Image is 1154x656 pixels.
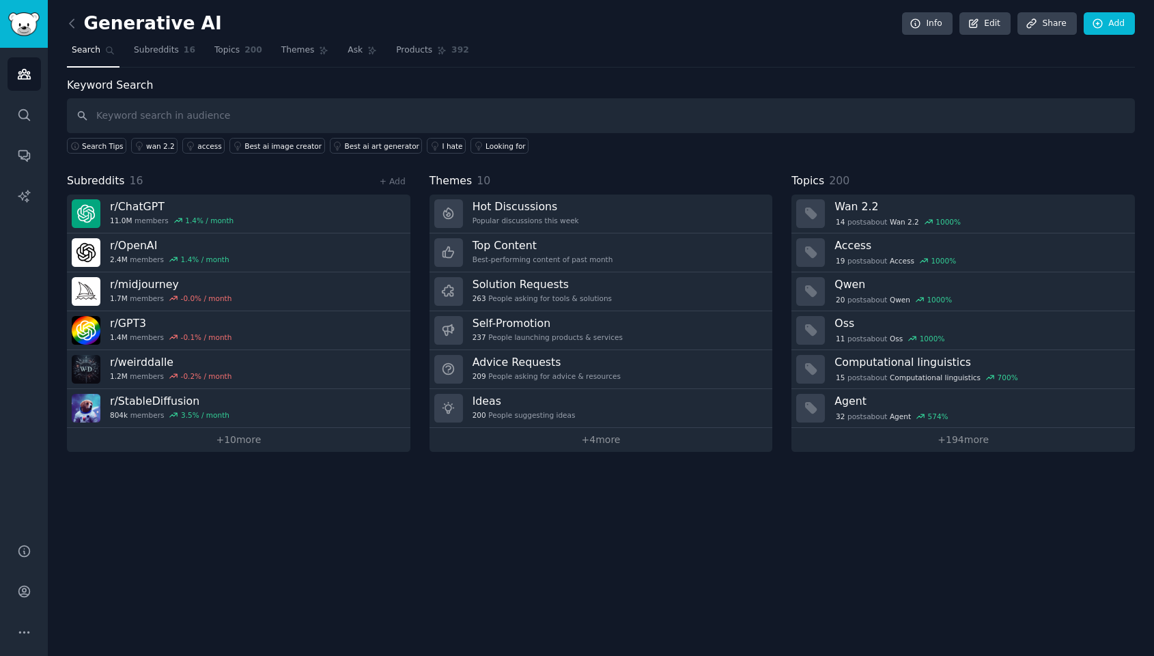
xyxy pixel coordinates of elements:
a: r/GPT31.4Mmembers-0.1% / month [67,311,410,350]
span: 32 [836,412,845,421]
div: People asking for tools & solutions [473,294,612,303]
h3: Advice Requests [473,355,621,369]
span: 209 [473,371,486,381]
span: Search Tips [82,141,124,151]
h3: Wan 2.2 [834,199,1125,214]
a: Best ai art generator [330,138,423,154]
a: r/midjourney1.7Mmembers-0.0% / month [67,272,410,311]
div: members [110,294,231,303]
a: Top ContentBest-performing content of past month [430,233,773,272]
a: Subreddits16 [129,40,200,68]
a: Info [902,12,953,35]
a: Self-Promotion237People launching products & services [430,311,773,350]
div: Looking for [485,141,526,151]
span: Ask [348,44,363,57]
h3: r/ ChatGPT [110,199,234,214]
span: Themes [281,44,315,57]
div: members [110,410,229,420]
div: post s about [834,332,946,345]
a: +10more [67,428,410,452]
a: Edit [959,12,1011,35]
h3: Ideas [473,394,576,408]
div: People launching products & services [473,332,623,342]
div: Best ai image creator [244,141,322,151]
a: Share [1017,12,1076,35]
img: GummySearch logo [8,12,40,36]
a: r/OpenAI2.4Mmembers1.4% / month [67,233,410,272]
div: I hate [442,141,462,151]
a: Solution Requests263People asking for tools & solutions [430,272,773,311]
span: 20 [836,295,845,304]
div: 1.4 % / month [185,216,234,225]
h3: r/ weirddalle [110,355,231,369]
span: 804k [110,410,128,420]
div: -0.2 % / month [181,371,232,381]
div: members [110,216,234,225]
a: Add [1084,12,1135,35]
div: 1000 % [931,256,956,266]
span: 392 [451,44,469,57]
a: Ideas200People suggesting ideas [430,389,773,428]
img: StableDiffusion [72,394,100,423]
span: Topics [791,173,824,190]
a: Best ai image creator [229,138,324,154]
div: People suggesting ideas [473,410,576,420]
img: midjourney [72,277,100,306]
a: Looking for [470,138,529,154]
a: r/ChatGPT11.0Mmembers1.4% / month [67,195,410,233]
span: 10 [477,174,490,187]
img: weirddalle [72,355,100,384]
div: People asking for advice & resources [473,371,621,381]
a: +194more [791,428,1135,452]
a: wan 2.2 [131,138,178,154]
a: Search [67,40,119,68]
div: Best ai art generator [345,141,419,151]
h3: Access [834,238,1125,253]
span: 19 [836,256,845,266]
span: Search [72,44,100,57]
div: members [110,371,231,381]
span: Computational linguistics [890,373,981,382]
span: Subreddits [134,44,179,57]
div: post s about [834,216,961,228]
span: Topics [214,44,240,57]
a: + Add [380,177,406,186]
h3: Hot Discussions [473,199,579,214]
span: 2.4M [110,255,128,264]
span: 16 [184,44,195,57]
div: 1.4 % / month [181,255,229,264]
h3: r/ midjourney [110,277,231,291]
a: r/weirddalle1.2Mmembers-0.2% / month [67,350,410,389]
span: Access [890,256,914,266]
span: Wan 2.2 [890,217,919,227]
img: GPT3 [72,316,100,345]
h3: Solution Requests [473,277,612,291]
h3: Top Content [473,238,613,253]
div: members [110,332,231,342]
span: 1.7M [110,294,128,303]
div: -0.1 % / month [181,332,232,342]
a: Themes [277,40,334,68]
a: I hate [427,138,466,154]
span: 11.0M [110,216,132,225]
a: Hot DiscussionsPopular discussions this week [430,195,773,233]
span: 1.4M [110,332,128,342]
a: access [182,138,225,154]
h3: r/ GPT3 [110,316,231,330]
div: -0.0 % / month [181,294,232,303]
a: Topics200 [210,40,267,68]
div: Popular discussions this week [473,216,579,225]
div: 3.5 % / month [181,410,229,420]
a: Wan 2.214postsaboutWan 2.21000% [791,195,1135,233]
div: 700 % [998,373,1018,382]
h3: Oss [834,316,1125,330]
span: 15 [836,373,845,382]
a: Oss11postsaboutOss1000% [791,311,1135,350]
span: 200 [473,410,486,420]
input: Keyword search in audience [67,98,1135,133]
span: Subreddits [67,173,125,190]
h3: r/ OpenAI [110,238,229,253]
span: 200 [829,174,849,187]
span: 16 [130,174,143,187]
h3: Agent [834,394,1125,408]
